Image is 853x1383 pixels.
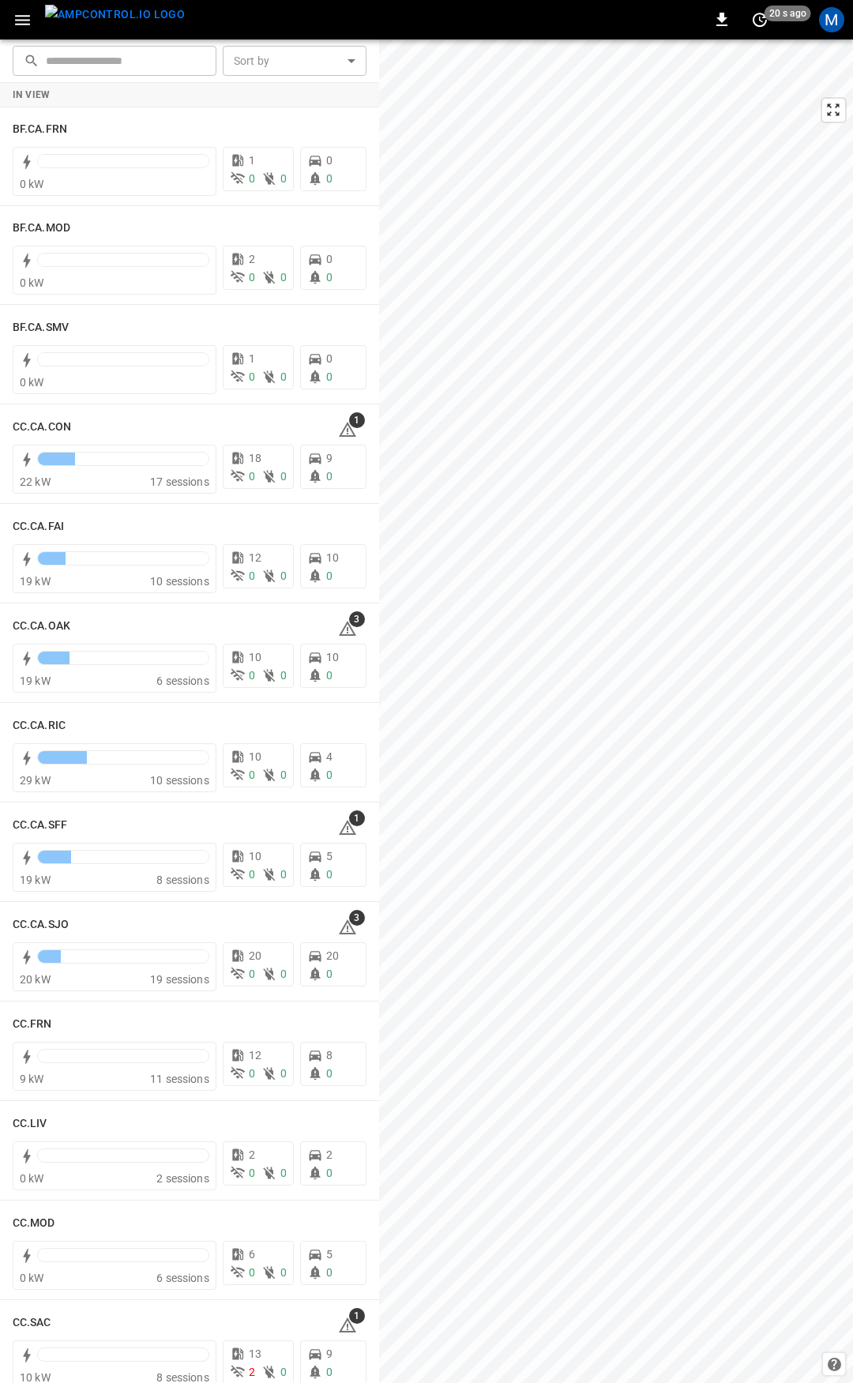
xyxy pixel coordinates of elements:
[20,276,44,289] span: 0 kW
[20,1172,44,1185] span: 0 kW
[280,1266,287,1279] span: 0
[819,7,844,32] div: profile-icon
[280,1067,287,1080] span: 0
[249,172,255,185] span: 0
[13,319,69,336] h6: BF.CA.SMV
[13,121,67,138] h6: BF.CA.FRN
[249,1366,255,1378] span: 2
[280,370,287,383] span: 0
[20,973,51,986] span: 20 kW
[249,452,261,464] span: 18
[20,774,51,787] span: 29 kW
[156,874,209,886] span: 8 sessions
[249,352,255,365] span: 1
[326,949,339,962] span: 20
[156,1272,209,1284] span: 6 sessions
[249,949,261,962] span: 20
[249,1266,255,1279] span: 0
[280,669,287,682] span: 0
[249,850,261,862] span: 10
[20,675,51,687] span: 19 kW
[13,89,51,100] strong: In View
[747,7,772,32] button: set refresh interval
[326,470,333,483] span: 0
[280,569,287,582] span: 0
[249,1148,255,1161] span: 2
[349,412,365,428] span: 1
[13,419,71,436] h6: CC.CA.CON
[326,253,333,265] span: 0
[249,769,255,781] span: 0
[13,817,67,834] h6: CC.CA.SFF
[150,575,209,588] span: 10 sessions
[156,675,209,687] span: 6 sessions
[249,968,255,980] span: 0
[20,1272,44,1284] span: 0 kW
[13,618,70,635] h6: CC.CA.OAK
[249,1067,255,1080] span: 0
[150,475,209,488] span: 17 sessions
[326,172,333,185] span: 0
[20,178,44,190] span: 0 kW
[45,5,185,24] img: ampcontrol.io logo
[326,1266,333,1279] span: 0
[249,1248,255,1261] span: 6
[150,1073,209,1085] span: 11 sessions
[326,1049,333,1062] span: 8
[249,470,255,483] span: 0
[13,1016,52,1033] h6: CC.FRN
[326,850,333,862] span: 5
[20,874,51,886] span: 19 kW
[280,1167,287,1179] span: 0
[280,172,287,185] span: 0
[249,1347,261,1360] span: 13
[326,1167,333,1179] span: 0
[349,1308,365,1324] span: 1
[13,916,69,934] h6: CC.CA.SJO
[349,611,365,627] span: 3
[13,717,66,735] h6: CC.CA.RIC
[326,452,333,464] span: 9
[326,352,333,365] span: 0
[249,154,255,167] span: 1
[13,220,70,237] h6: BF.CA.MOD
[20,475,51,488] span: 22 kW
[13,518,64,536] h6: CC.CA.FAI
[326,1067,333,1080] span: 0
[249,1049,261,1062] span: 12
[249,253,255,265] span: 2
[326,569,333,582] span: 0
[20,575,51,588] span: 19 kW
[280,1366,287,1378] span: 0
[20,1073,44,1085] span: 9 kW
[280,769,287,781] span: 0
[249,551,261,564] span: 12
[326,271,333,284] span: 0
[326,868,333,881] span: 0
[326,750,333,763] span: 4
[13,1115,47,1133] h6: CC.LIV
[326,1347,333,1360] span: 9
[249,868,255,881] span: 0
[349,810,365,826] span: 1
[20,376,44,389] span: 0 kW
[349,910,365,926] span: 3
[326,1148,333,1161] span: 2
[326,669,333,682] span: 0
[326,1366,333,1378] span: 0
[249,370,255,383] span: 0
[13,1314,51,1332] h6: CC.SAC
[280,968,287,980] span: 0
[326,651,339,663] span: 10
[249,1167,255,1179] span: 0
[326,551,339,564] span: 10
[379,39,853,1383] canvas: Map
[280,470,287,483] span: 0
[13,1215,55,1232] h6: CC.MOD
[280,271,287,284] span: 0
[150,973,209,986] span: 19 sessions
[326,1248,333,1261] span: 5
[249,651,261,663] span: 10
[249,271,255,284] span: 0
[326,154,333,167] span: 0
